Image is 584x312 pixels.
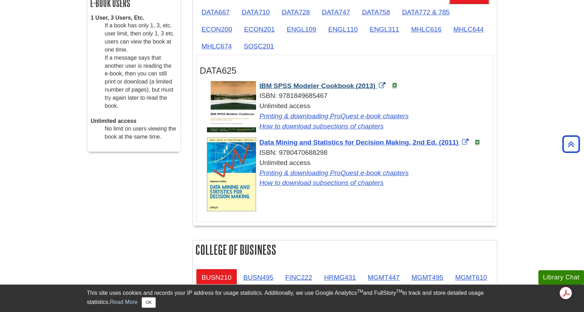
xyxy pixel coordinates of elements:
img: Cover Art [207,138,256,211]
a: FINC222 [280,269,318,286]
a: BUSN495 [238,269,279,286]
a: DATA728 [276,4,315,21]
span: IBM SPSS Modeler Cookbook (2013) [260,82,376,89]
a: Link opens in new window [260,179,384,186]
h3: DATA625 [200,66,490,76]
a: MHLC674 [196,38,237,55]
div: Unlimited access [207,101,490,131]
a: DATA667 [196,4,235,21]
a: MGMT495 [406,269,449,286]
img: Cover Art [207,81,256,133]
a: DATA710 [236,4,275,21]
a: Link opens in new window [260,139,471,146]
a: MHLC644 [448,21,489,38]
div: ISBN: 9780470688298 [207,148,490,158]
a: BUSN210 [196,269,237,286]
a: Link opens in new window [260,122,384,130]
div: This site uses cookies and records your IP address for usage statistics. Additionally, we use Goo... [87,289,497,308]
dd: No limit on users viewing the book at the same time. [105,125,177,141]
dt: 1 User, 3 Users, Etc. [91,14,177,22]
a: ECON201 [239,21,280,38]
img: e-Book [475,140,480,145]
div: Unlimited access [207,158,490,188]
dd: If a book has only 1, 3, etc. user limit, then only 1, 3 etc. users can view the book at one time... [105,22,177,110]
a: MHLC616 [405,21,447,38]
span: Data Mining and Statistics for Decision Making, 2nd Ed. (2011) [260,139,458,146]
button: Library Chat [538,270,584,285]
a: Link opens in new window [260,169,409,177]
dt: Unlimited access [91,117,177,125]
div: ISBN: 9781849685467 [207,91,490,101]
a: ENGL311 [364,21,405,38]
a: MGMT447 [362,269,405,286]
h2: College of Business [193,240,497,259]
a: ENGL110 [323,21,363,38]
a: DATA772 & 785 [396,4,455,21]
button: Close [142,297,155,308]
a: DATA747 [316,4,356,21]
a: HRMG431 [318,269,362,286]
a: Link opens in new window [260,112,409,120]
a: ENGL109 [281,21,322,38]
a: Read More [110,299,137,305]
img: e-Book [392,83,397,88]
a: DATA758 [356,4,396,21]
sup: TM [357,289,363,294]
a: MGMT610 [450,269,493,286]
sup: TM [396,289,402,294]
a: SOSC201 [238,38,280,55]
a: Link opens in new window [260,82,388,89]
a: ECON200 [196,21,238,38]
a: Back to Top [560,139,582,149]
